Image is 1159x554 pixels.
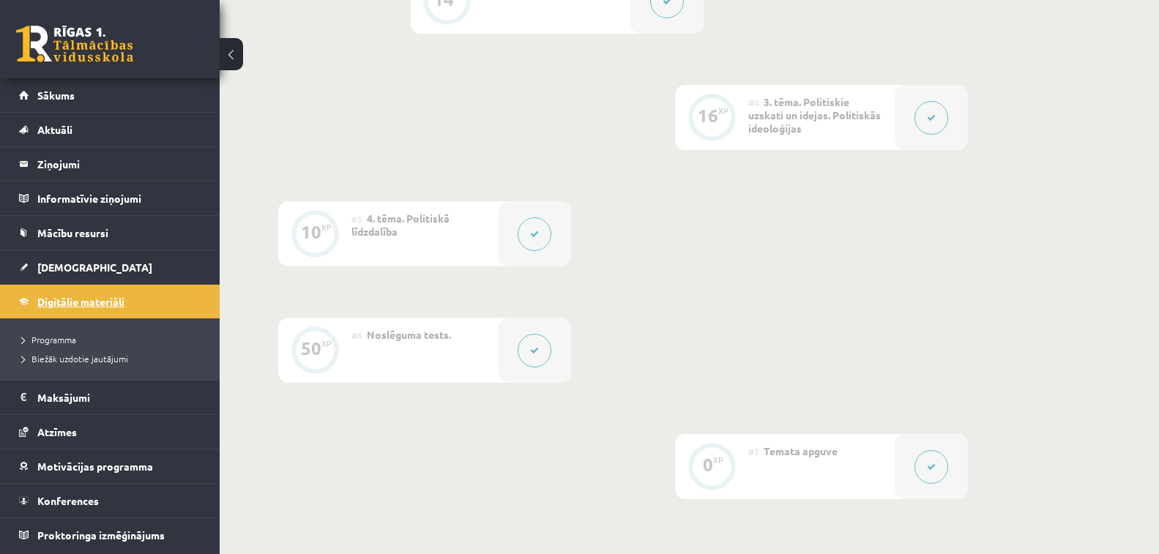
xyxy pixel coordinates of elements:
span: Mācību resursi [37,226,108,239]
a: Mācību resursi [19,216,201,250]
span: Aktuāli [37,123,72,136]
div: XP [321,340,332,348]
span: #7 [748,446,759,457]
div: XP [718,107,728,115]
a: Atzīmes [19,415,201,449]
a: Proktoringa izmēģinājums [19,518,201,552]
a: Biežāk uzdotie jautājumi [22,352,205,365]
div: XP [713,456,723,464]
a: Sākums [19,78,201,112]
span: #4 [748,97,759,108]
a: Motivācijas programma [19,449,201,483]
div: 16 [698,109,718,122]
span: Motivācijas programma [37,460,153,473]
a: Maksājumi [19,381,201,414]
a: [DEMOGRAPHIC_DATA] [19,250,201,284]
span: Atzīmes [37,425,77,438]
span: 4. tēma. Politiskā līdzdalība [351,212,450,238]
div: 10 [301,225,321,239]
a: Programma [22,333,205,346]
a: Aktuāli [19,113,201,146]
span: Noslēguma tests. [367,328,451,341]
span: Digitālie materiāli [37,295,124,308]
span: #5 [351,213,362,225]
span: Biežāk uzdotie jautājumi [22,353,128,364]
span: Konferences [37,494,99,507]
div: 50 [301,342,321,355]
a: Rīgas 1. Tālmācības vidusskola [16,26,133,62]
span: 3. tēma. Politiskie uzskati un idejas. Politiskās ideoloģijas [748,95,881,135]
a: Konferences [19,484,201,517]
legend: Ziņojumi [37,147,201,181]
a: Digitālie materiāli [19,285,201,318]
span: #6 [351,329,362,341]
legend: Maksājumi [37,381,201,414]
a: Ziņojumi [19,147,201,181]
span: [DEMOGRAPHIC_DATA] [37,261,152,274]
span: Proktoringa izmēģinājums [37,528,165,542]
div: 0 [703,458,713,471]
span: Programma [22,334,76,345]
legend: Informatīvie ziņojumi [37,181,201,215]
a: Informatīvie ziņojumi [19,181,201,215]
div: XP [321,223,332,231]
span: Temata apguve [764,444,838,457]
span: Sākums [37,89,75,102]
